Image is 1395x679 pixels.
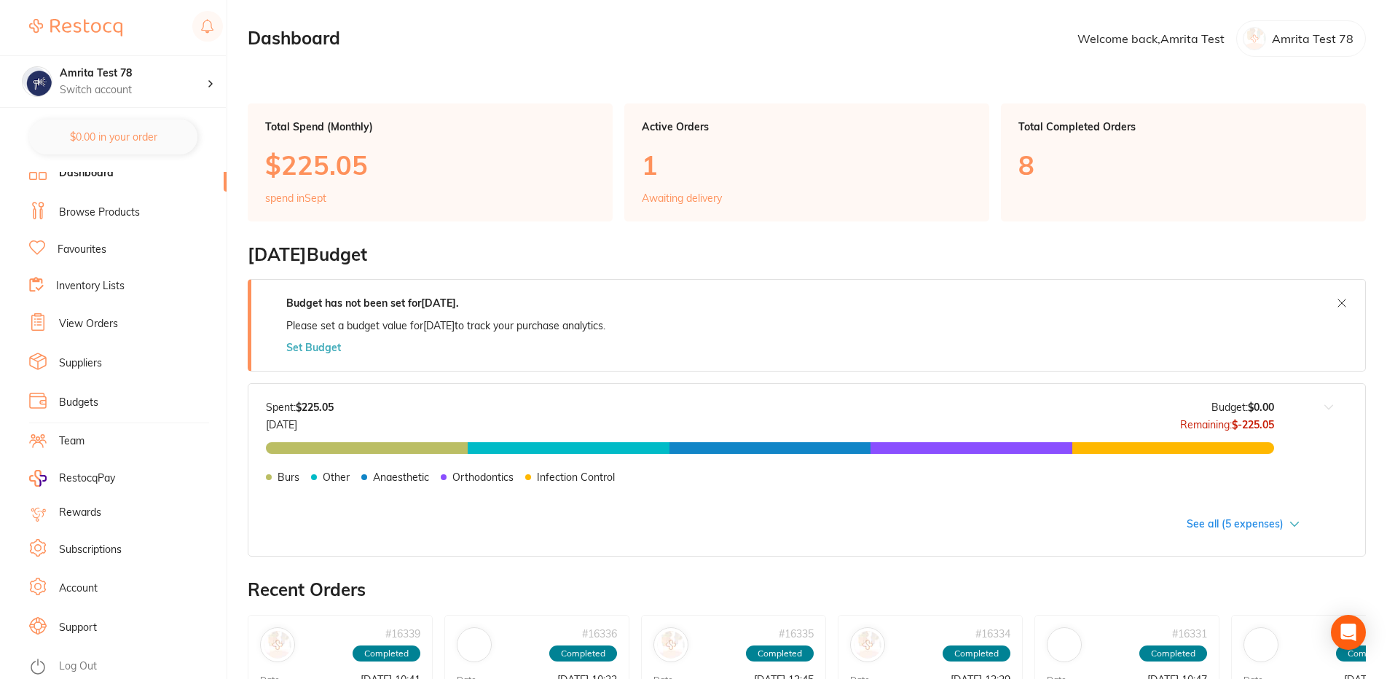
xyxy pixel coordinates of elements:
[537,471,615,483] p: Infection Control
[265,192,326,204] p: spend in Sept
[266,401,334,413] p: Spent:
[657,631,685,659] img: Healthware Australia
[286,297,459,310] strong: Budget has not been set for [DATE] .
[642,121,972,133] p: Active Orders
[58,243,106,257] a: Favourites
[975,628,1010,640] p: # 16334
[1232,418,1274,431] strong: $-225.05
[278,471,299,483] p: Burs
[29,19,122,36] img: Restocq Logo
[59,396,98,410] a: Budgets
[286,320,605,331] p: Please set a budget value for [DATE] to track your purchase analytics.
[1331,615,1366,650] div: Open Intercom Messenger
[943,645,1010,662] span: Completed
[1272,32,1353,45] p: Amrita Test 78
[1050,631,1078,659] img: Numedical
[248,103,613,221] a: Total Spend (Monthly)$225.05spend inSept
[59,659,97,674] a: Log Out
[373,471,429,483] p: Anaesthetic
[1001,103,1366,221] a: Total Completed Orders8
[59,205,140,220] a: Browse Products
[29,119,197,154] button: $0.00 in your order
[624,103,989,221] a: Active Orders1Awaiting delivery
[248,580,1366,600] h2: Recent Orders
[248,28,340,49] h2: Dashboard
[264,631,291,659] img: Healthware Australia
[642,150,972,180] p: 1
[323,471,350,483] p: Other
[582,628,617,640] p: # 16336
[60,66,207,81] h4: Amrita Test 78
[29,656,222,679] button: Log Out
[29,11,122,44] a: Restocq Logo
[460,631,488,659] img: Numedical
[23,67,52,96] img: Amrita Test 78
[1018,121,1348,133] p: Total Completed Orders
[746,645,814,662] span: Completed
[549,645,617,662] span: Completed
[59,434,85,449] a: Team
[266,413,334,431] p: [DATE]
[854,631,881,659] img: Healthware Australia
[56,279,125,294] a: Inventory Lists
[29,470,47,487] img: RestocqPay
[1139,645,1207,662] span: Completed
[1247,631,1275,659] img: Ark Health
[59,581,98,596] a: Account
[286,342,341,353] button: Set Budget
[265,121,595,133] p: Total Spend (Monthly)
[1172,628,1207,640] p: # 16331
[452,471,514,483] p: Orthodontics
[265,150,595,180] p: $225.05
[296,401,334,414] strong: $225.05
[385,628,420,640] p: # 16339
[353,645,420,662] span: Completed
[1211,401,1274,413] p: Budget:
[59,166,114,181] a: Dashboard
[59,317,118,331] a: View Orders
[59,621,97,635] a: Support
[59,543,122,557] a: Subscriptions
[59,506,101,520] a: Rewards
[59,356,102,371] a: Suppliers
[59,471,115,486] span: RestocqPay
[60,83,207,98] p: Switch account
[248,245,1366,265] h2: [DATE] Budget
[779,628,814,640] p: # 16335
[1018,150,1348,180] p: 8
[1180,413,1274,431] p: Remaining:
[29,470,115,487] a: RestocqPay
[1077,32,1225,45] p: Welcome back, Amrita Test
[1248,401,1274,414] strong: $0.00
[642,192,722,204] p: Awaiting delivery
